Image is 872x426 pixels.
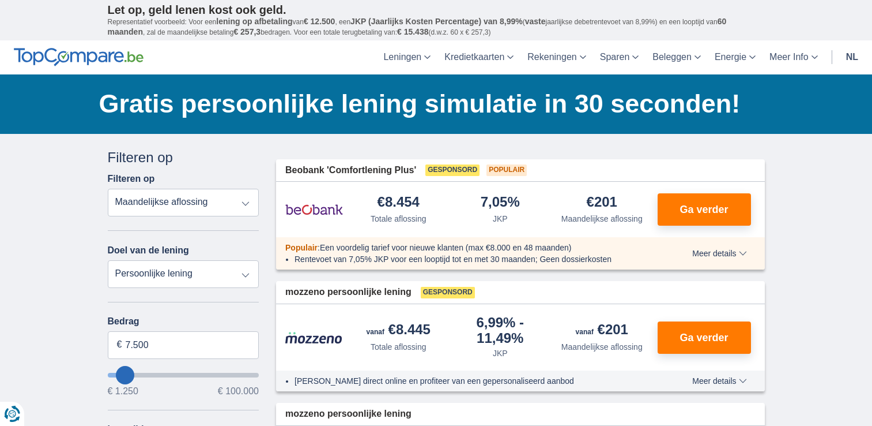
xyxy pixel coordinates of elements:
span: Ga verder [680,204,728,215]
div: 7,05% [481,195,520,211]
div: €8.454 [378,195,420,211]
span: JKP (Jaarlijks Kosten Percentage) van 8,99% [350,17,523,26]
p: Representatief voorbeeld: Voor een van , een ( jaarlijkse debetrentevoet van 8,99%) en een loopti... [108,17,765,38]
button: Ga verder [658,322,751,354]
span: Beobank 'Comfortlening Plus' [285,164,416,177]
a: nl [839,40,865,74]
span: vaste [525,17,546,26]
a: Sparen [593,40,646,74]
span: € 1.250 [108,387,138,396]
span: € 257,3 [233,27,261,36]
span: 60 maanden [108,17,727,36]
span: Meer details [692,249,746,257]
input: wantToBorrow [108,373,259,378]
img: TopCompare [14,48,144,66]
div: JKP [493,213,508,225]
a: Rekeningen [520,40,592,74]
span: € 15.438 [397,27,429,36]
span: Een voordelig tarief voor nieuwe klanten (max €8.000 en 48 maanden) [320,243,572,252]
li: Rentevoet van 7,05% JKP voor een looptijd tot en met 30 maanden; Geen dossierkosten [295,253,650,265]
button: Meer details [684,376,755,386]
img: product.pl.alt Beobank [285,195,343,224]
a: Energie [708,40,762,74]
a: Meer Info [762,40,825,74]
span: € 100.000 [218,387,259,396]
div: Filteren op [108,148,259,167]
h1: Gratis persoonlijke lening simulatie in 30 seconden! [99,86,765,122]
span: € [117,338,122,352]
span: mozzeno persoonlijke lening [285,408,412,421]
div: Maandelijkse aflossing [561,213,643,225]
span: mozzeno persoonlijke lening [285,286,412,299]
div: JKP [493,347,508,359]
div: : [276,242,659,253]
div: 6,99% [454,316,547,345]
div: €201 [576,323,628,339]
div: Totale aflossing [371,341,426,353]
div: €201 [587,195,617,211]
li: [PERSON_NAME] direct online en profiteer van een gepersonaliseerd aanbod [295,375,650,387]
span: Populair [285,243,318,252]
img: product.pl.alt Mozzeno [285,331,343,344]
div: €8.445 [367,323,431,339]
button: Meer details [684,249,755,258]
span: Gesponsord [425,165,480,176]
span: Gesponsord [421,287,475,298]
span: lening op afbetaling [216,17,292,26]
a: Leningen [376,40,437,74]
button: Ga verder [658,193,751,226]
span: € 12.500 [304,17,335,26]
a: Beleggen [645,40,708,74]
span: Ga verder [680,332,728,343]
a: Kredietkaarten [437,40,520,74]
p: Let op, geld lenen kost ook geld. [108,3,765,17]
label: Filteren op [108,174,155,184]
label: Bedrag [108,316,259,327]
label: Doel van de lening [108,245,189,256]
div: Maandelijkse aflossing [561,341,643,353]
span: Populair [486,165,527,176]
div: Totale aflossing [371,213,426,225]
span: Meer details [692,377,746,385]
